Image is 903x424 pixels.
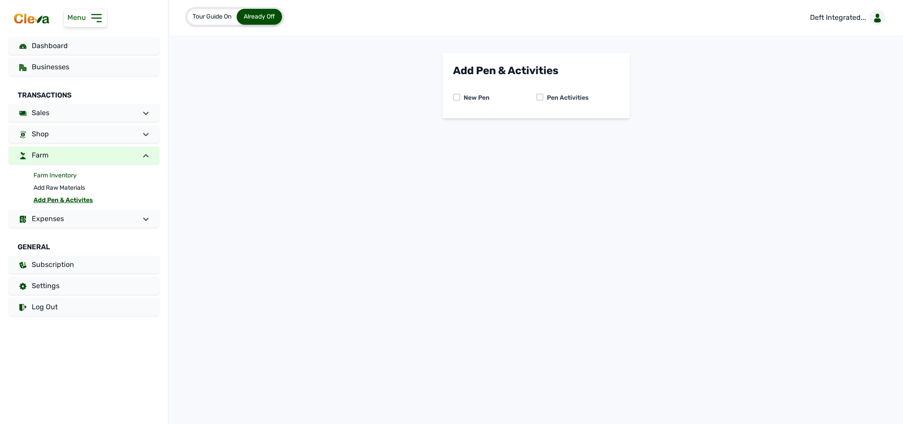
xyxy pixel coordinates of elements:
[244,13,275,20] span: Already Off
[9,104,159,122] a: Sales
[9,58,159,76] a: Businesses
[32,303,58,311] span: Log Out
[9,146,159,164] a: Farm
[9,277,159,295] a: Settings
[32,151,48,159] span: Farm
[33,169,159,182] a: Farm Inventory
[67,13,89,22] span: Menu
[9,210,159,228] a: Expenses
[12,12,51,25] img: cleva_logo.png
[9,231,159,256] div: General
[32,63,69,71] span: Businesses
[9,79,159,104] div: Transactions
[32,109,49,117] span: Sales
[460,94,490,102] div: New Pen
[32,260,74,269] span: Subscription
[543,94,589,102] div: Pen Activities
[810,12,866,23] p: Deft Integrated...
[193,13,231,20] span: Tour Guide On
[32,130,49,138] span: Shop
[32,41,68,50] span: Dashboard
[9,37,159,55] a: Dashboard
[33,194,159,206] a: Add Pen & Activites
[33,182,159,194] a: Add Raw Materials
[803,5,889,30] a: Deft Integrated...
[32,214,64,223] span: Expenses
[9,256,159,274] a: Subscription
[453,64,619,78] div: Add Pen & Activities
[9,125,159,143] a: Shop
[32,281,59,290] span: Settings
